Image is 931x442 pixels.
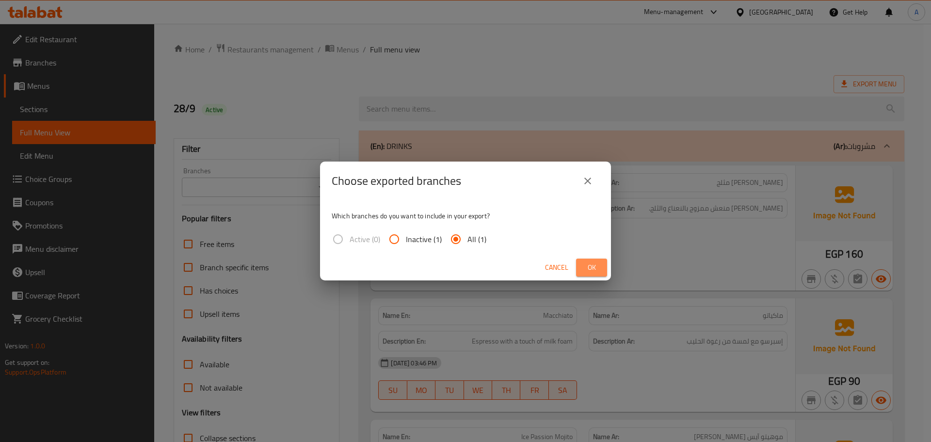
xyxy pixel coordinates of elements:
[350,233,380,245] span: Active (0)
[541,259,572,277] button: Cancel
[576,169,599,193] button: close
[332,173,461,189] h2: Choose exported branches
[584,262,599,274] span: Ok
[545,262,568,274] span: Cancel
[406,233,442,245] span: Inactive (1)
[332,211,599,221] p: Which branches do you want to include in your export?
[467,233,486,245] span: All (1)
[576,259,607,277] button: Ok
